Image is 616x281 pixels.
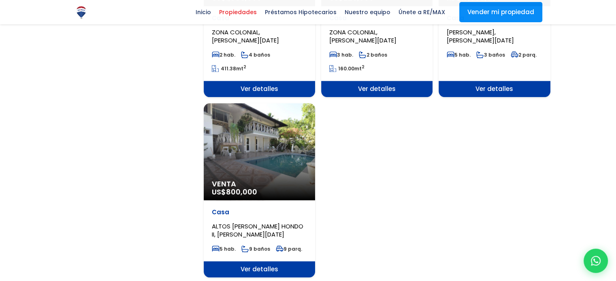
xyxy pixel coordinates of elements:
[204,81,315,97] span: Ver detalles
[212,222,303,239] span: ALTOS [PERSON_NAME] HONDO II, [PERSON_NAME][DATE]
[359,51,387,58] span: 2 baños
[192,6,215,18] span: Inicio
[511,51,537,58] span: 2 parq.
[276,245,302,252] span: 9 parq.
[212,28,279,44] span: ZONA COLONIAL, [PERSON_NAME][DATE]
[212,208,307,216] p: Casa
[338,65,354,72] span: 160.00
[394,6,449,18] span: Únete a RE/MAX
[459,2,542,22] a: Vender mi propiedad
[329,51,353,58] span: 3 hab.
[204,261,315,277] span: Ver detalles
[74,5,88,19] img: Logo de REMAX
[439,81,550,97] span: Ver detalles
[341,6,394,18] span: Nuestro equipo
[243,64,246,70] sup: 2
[261,6,341,18] span: Préstamos Hipotecarios
[212,51,235,58] span: 2 hab.
[212,245,236,252] span: 5 hab.
[241,245,270,252] span: 9 baños
[241,51,270,58] span: 4 baños
[447,51,471,58] span: 5 hab.
[329,65,364,72] span: mt
[212,180,307,188] span: Venta
[204,103,315,277] a: Venta US$800,000 Casa ALTOS [PERSON_NAME] HONDO II, [PERSON_NAME][DATE] 5 hab. 9 baños 9 parq. Ve...
[221,65,236,72] span: 411.38
[362,64,364,70] sup: 2
[212,187,257,197] span: US$
[321,81,433,97] span: Ver detalles
[329,28,396,44] span: ZONA COLONIAL, [PERSON_NAME][DATE]
[215,6,261,18] span: Propiedades
[212,65,246,72] span: mt
[476,51,505,58] span: 3 baños
[447,28,514,44] span: [PERSON_NAME], [PERSON_NAME][DATE]
[226,187,257,197] span: 800,000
